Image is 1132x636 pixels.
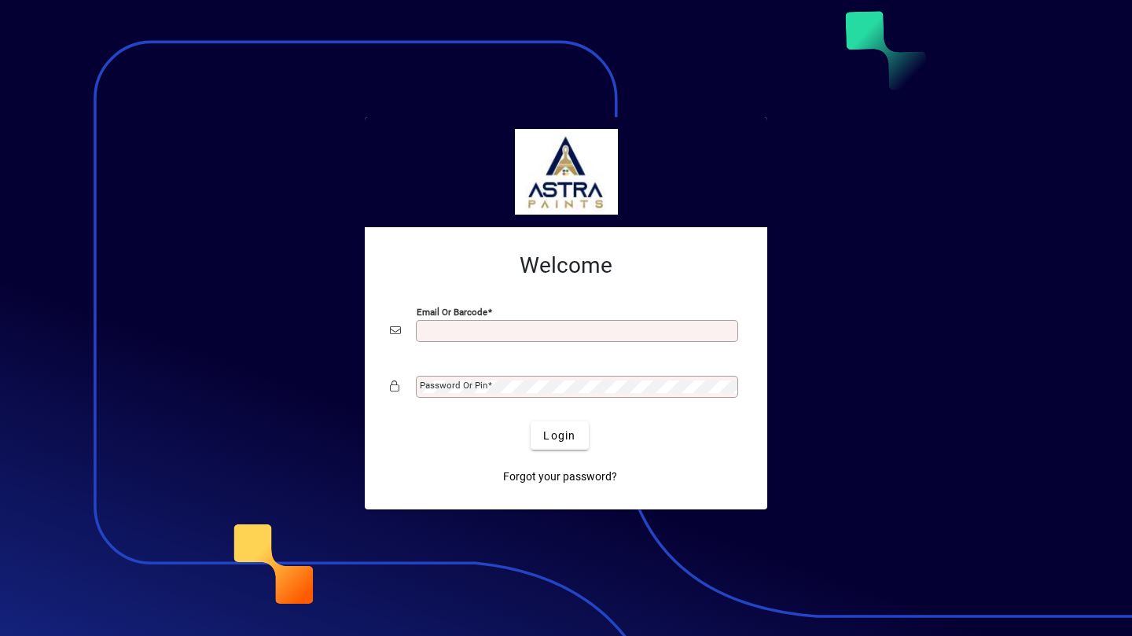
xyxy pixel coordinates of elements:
[390,252,742,279] h2: Welcome
[543,428,575,444] span: Login
[531,421,588,450] button: Login
[497,462,623,491] a: Forgot your password?
[417,307,487,318] mat-label: Email or Barcode
[420,380,487,391] mat-label: Password or Pin
[503,469,617,485] span: Forgot your password?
